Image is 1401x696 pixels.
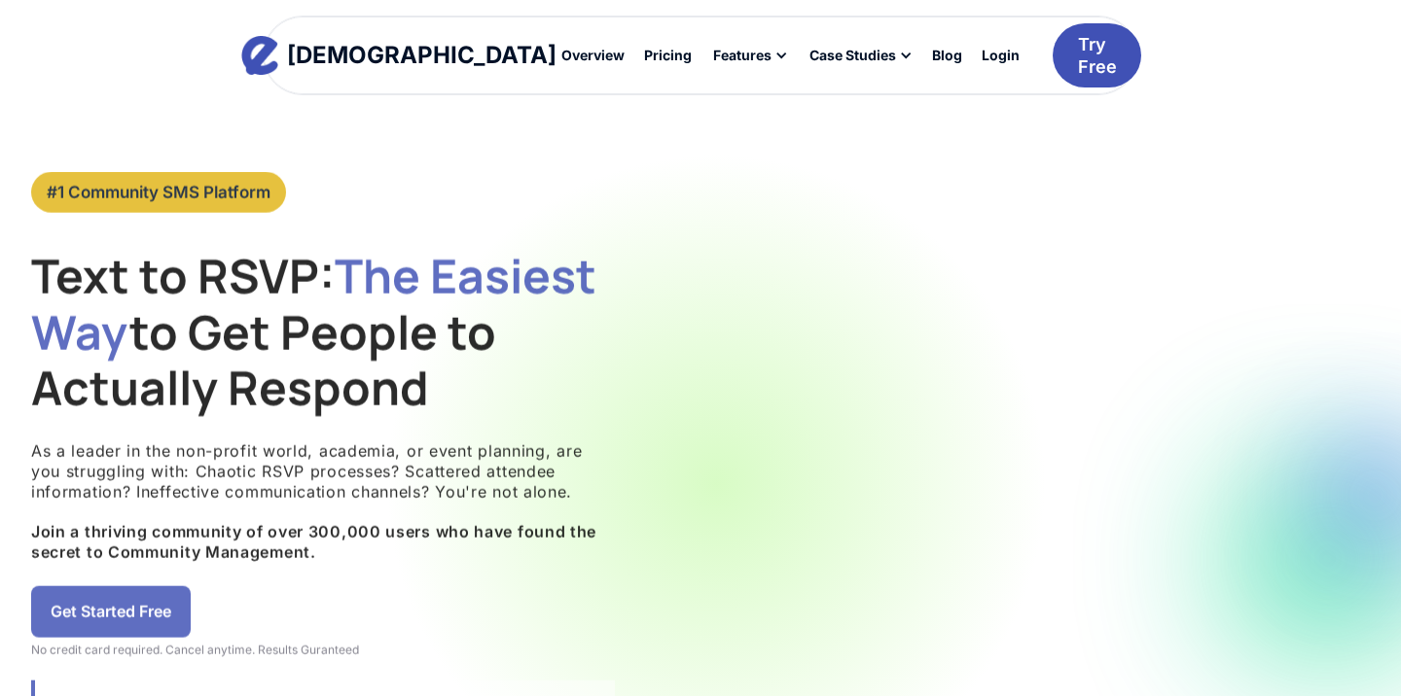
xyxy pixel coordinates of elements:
div: Pricing [644,49,692,62]
a: Pricing [634,39,701,72]
a: #1 Community SMS Platform [31,172,286,213]
div: Case Studies [809,49,896,62]
div: Blog [932,49,962,62]
div: Case Studies [798,39,922,72]
a: Overview [552,39,634,72]
div: Overview [561,49,625,62]
div: Features [713,49,772,62]
div: #1 Community SMS Platform [47,182,270,203]
div: Login [982,49,1020,62]
a: Try Free [1053,23,1141,88]
div: [DEMOGRAPHIC_DATA] [287,44,557,67]
a: home [260,36,539,75]
a: Login [972,39,1029,72]
div: Features [701,39,798,72]
h1: Text to RSVP: to Get People to Actually Respond [31,248,615,416]
strong: Join a thriving community of over 300,000 users who have found the secret to Community Management. [31,522,596,562]
a: Blog [922,39,972,72]
span: The Easiest Way [31,244,596,364]
a: Get Started Free [31,585,191,637]
div: No credit card required. Cancel anytime. Results Guranteed [31,642,615,657]
div: Try Free [1078,33,1117,79]
p: As a leader in the non-profit world, academia, or event planning, are you struggling with: Chaoti... [31,441,615,563]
